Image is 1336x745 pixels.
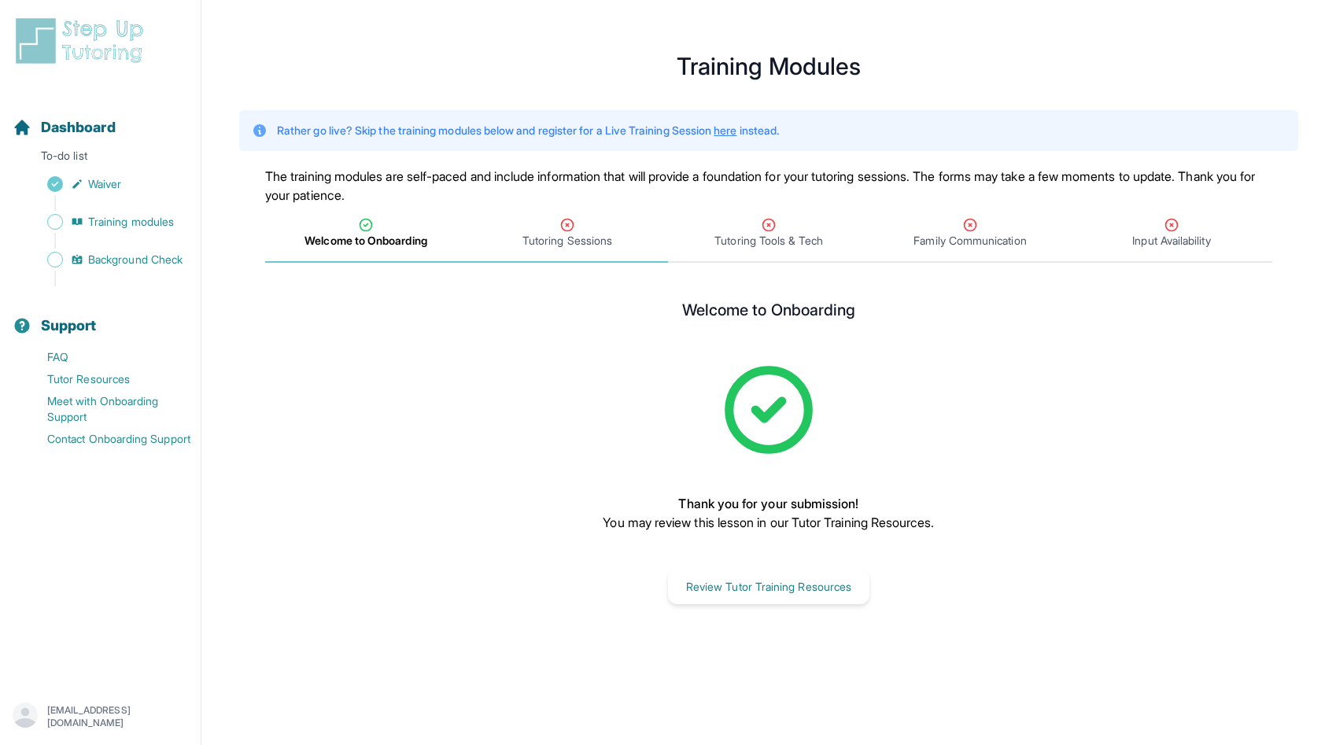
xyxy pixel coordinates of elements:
[13,703,188,731] button: [EMAIL_ADDRESS][DOMAIN_NAME]
[522,233,612,249] span: Tutoring Sessions
[41,315,97,337] span: Support
[13,368,201,390] a: Tutor Resources
[714,124,736,137] a: here
[239,57,1298,76] h1: Training Modules
[88,176,121,192] span: Waiver
[1132,233,1210,249] span: Input Availability
[265,205,1272,263] nav: Tabs
[913,233,1026,249] span: Family Communication
[6,290,194,343] button: Support
[13,249,201,271] a: Background Check
[265,167,1272,205] p: The training modules are self-paced and include information that will provide a foundation for yo...
[13,346,201,368] a: FAQ
[603,494,934,513] p: Thank you for your submission!
[714,233,822,249] span: Tutoring Tools & Tech
[88,214,174,230] span: Training modules
[13,16,153,66] img: logo
[668,570,869,604] button: Review Tutor Training Resources
[13,173,201,195] a: Waiver
[13,428,201,450] a: Contact Onboarding Support
[277,123,779,138] p: Rather go live? Skip the training modules below and register for a Live Training Session instead.
[603,513,934,532] p: You may review this lesson in our Tutor Training Resources.
[41,116,116,138] span: Dashboard
[304,233,426,249] span: Welcome to Onboarding
[13,116,116,138] a: Dashboard
[47,704,188,729] p: [EMAIL_ADDRESS][DOMAIN_NAME]
[668,578,869,594] a: Review Tutor Training Resources
[13,390,201,428] a: Meet with Onboarding Support
[13,211,201,233] a: Training modules
[682,301,855,326] h2: Welcome to Onboarding
[88,252,183,267] span: Background Check
[6,148,194,170] p: To-do list
[6,91,194,145] button: Dashboard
